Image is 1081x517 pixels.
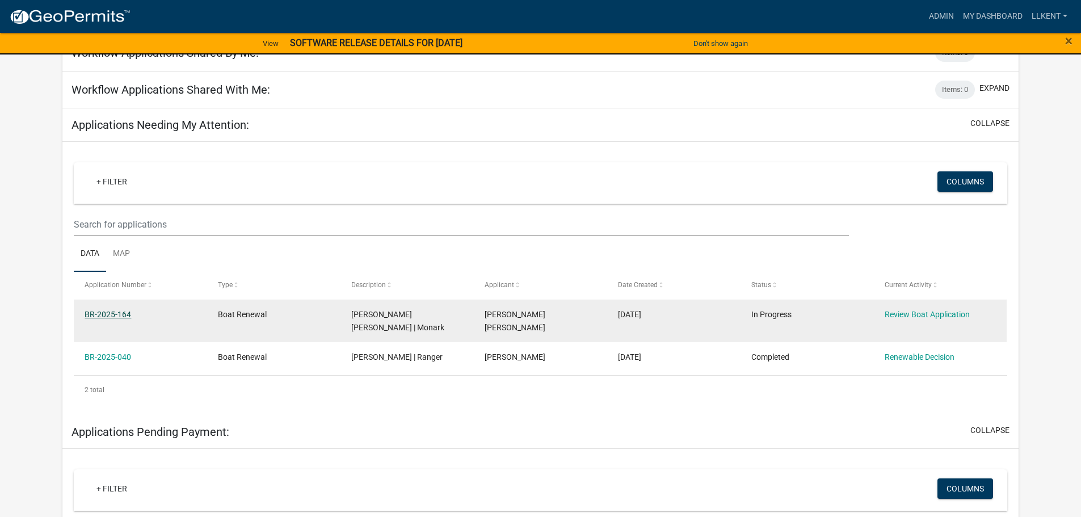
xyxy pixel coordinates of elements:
[71,118,249,132] h5: Applications Needing My Attention:
[924,6,958,27] a: Admin
[937,478,993,499] button: Columns
[935,81,975,99] div: Items: 0
[485,310,545,332] span: Jacob wayne skinner
[885,310,970,319] a: Review Boat Application
[290,37,462,48] strong: SOFTWARE RELEASE DETAILS FOR [DATE]
[970,424,1010,436] button: collapse
[885,281,932,289] span: Current Activity
[106,236,137,272] a: Map
[474,272,607,299] datatable-header-cell: Applicant
[970,117,1010,129] button: collapse
[74,213,848,236] input: Search for applications
[340,272,474,299] datatable-header-cell: Description
[689,34,752,53] button: Don't show again
[958,6,1027,27] a: My Dashboard
[62,142,1019,415] div: collapse
[71,83,270,96] h5: Workflow Applications Shared With Me:
[485,352,545,362] span: Jesse Riley
[351,281,386,289] span: Description
[1065,34,1072,48] button: Close
[74,376,1007,404] div: 2 total
[258,34,283,53] a: View
[351,352,443,362] span: Jesse Riley | Ranger
[885,352,954,362] a: Renewable Decision
[74,236,106,272] a: Data
[751,281,771,289] span: Status
[937,171,993,192] button: Columns
[74,272,207,299] datatable-header-cell: Application Number
[87,171,136,192] a: + Filter
[87,478,136,499] a: + Filter
[85,352,131,362] a: BR-2025-040
[618,281,658,289] span: Date Created
[351,310,444,332] span: Jacob wayne skinner | Monark
[751,352,789,362] span: Completed
[873,272,1007,299] datatable-header-cell: Current Activity
[218,281,233,289] span: Type
[740,272,873,299] datatable-header-cell: Status
[979,82,1010,94] button: expand
[1065,33,1072,49] span: ×
[618,352,641,362] span: 03/07/2025
[207,272,340,299] datatable-header-cell: Type
[1027,6,1072,27] a: llkent
[607,272,741,299] datatable-header-cell: Date Created
[71,425,229,439] h5: Applications Pending Payment:
[751,310,792,319] span: In Progress
[85,310,131,319] a: BR-2025-164
[85,281,146,289] span: Application Number
[218,352,267,362] span: Boat Renewal
[618,310,641,319] span: 09/14/2025
[218,310,267,319] span: Boat Renewal
[485,281,514,289] span: Applicant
